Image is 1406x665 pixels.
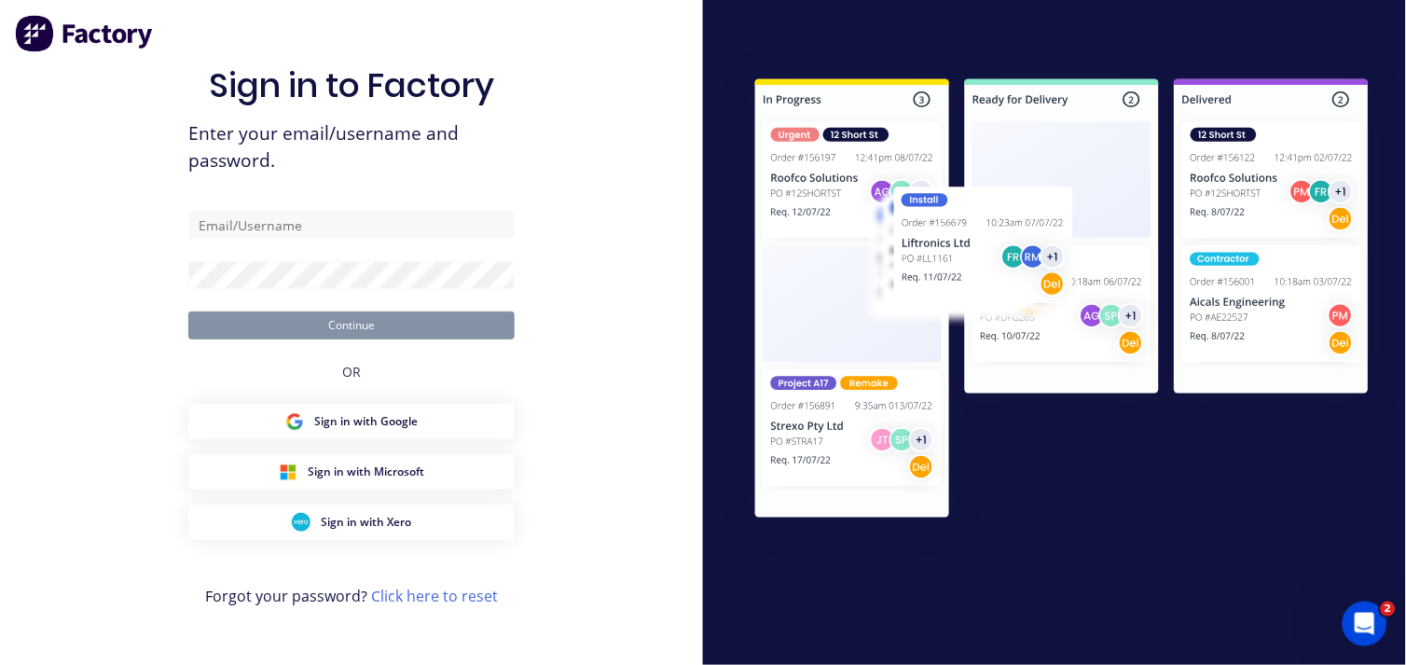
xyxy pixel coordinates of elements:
[209,65,494,105] h1: Sign in to Factory
[188,505,515,540] button: Xero Sign inSign in with Xero
[285,412,304,431] img: Google Sign in
[292,513,310,532] img: Xero Sign in
[1381,602,1396,617] span: 2
[188,211,515,239] input: Email/Username
[371,586,498,606] a: Click here to reset
[188,312,515,339] button: Continue
[188,454,515,490] button: Microsoft Sign inSign in with Microsoft
[309,464,425,480] span: Sign in with Microsoft
[279,463,297,481] img: Microsoft Sign in
[322,514,412,531] span: Sign in with Xero
[1343,602,1387,646] iframe: Intercom live chat
[188,404,515,439] button: Google Sign inSign in with Google
[188,120,515,174] span: Enter your email/username and password.
[315,413,419,430] span: Sign in with Google
[205,585,498,607] span: Forgot your password?
[15,15,155,52] img: Factory
[718,45,1406,558] img: Sign in
[342,339,361,404] div: OR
